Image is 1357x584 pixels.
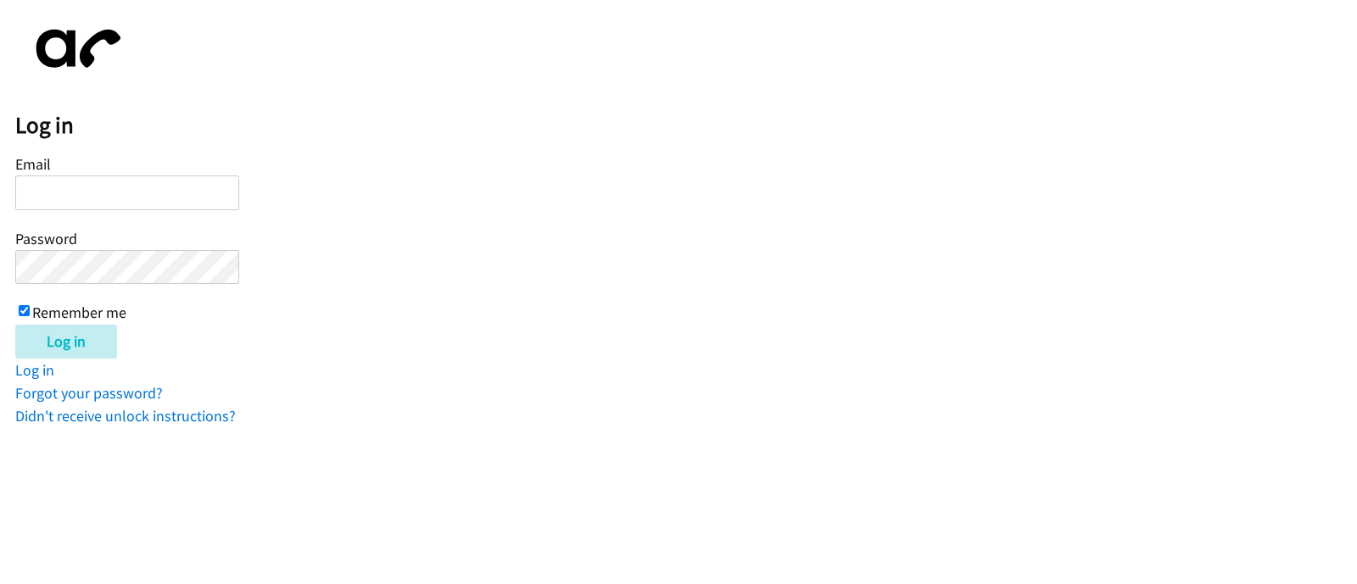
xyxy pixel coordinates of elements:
label: Remember me [32,303,126,323]
a: Log in [15,360,54,380]
a: Didn't receive unlock instructions? [15,406,236,425]
label: Email [15,154,51,174]
h2: Log in [15,111,1357,140]
label: Password [15,229,77,248]
input: Log in [15,325,117,359]
img: aphone-8a226864a2ddd6a5e75d1ebefc011f4aa8f32683c2d82f3fb0802fe031f96514.svg [15,15,134,82]
a: Forgot your password? [15,383,163,403]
